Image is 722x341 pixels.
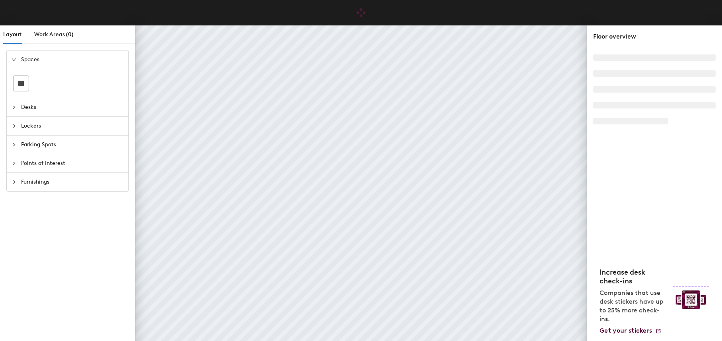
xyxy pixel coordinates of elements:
span: Get your stickers [600,327,652,334]
span: Lockers [21,117,124,135]
a: Get your stickers [600,327,662,335]
span: collapsed [12,180,16,184]
span: Work Areas (0) [34,31,74,38]
span: collapsed [12,124,16,128]
span: collapsed [12,161,16,166]
span: Furnishings [21,173,124,191]
span: collapsed [12,142,16,147]
span: collapsed [12,105,16,110]
div: Floor overview [593,32,716,41]
span: Desks [21,98,124,116]
span: Points of Interest [21,154,124,172]
p: Companies that use desk stickers have up to 25% more check-ins. [600,289,668,324]
span: Layout [3,31,21,38]
span: Spaces [21,50,124,69]
h4: Increase desk check-ins [600,268,668,285]
span: Parking Spots [21,136,124,154]
span: expanded [12,57,16,62]
img: Sticker logo [673,286,709,313]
